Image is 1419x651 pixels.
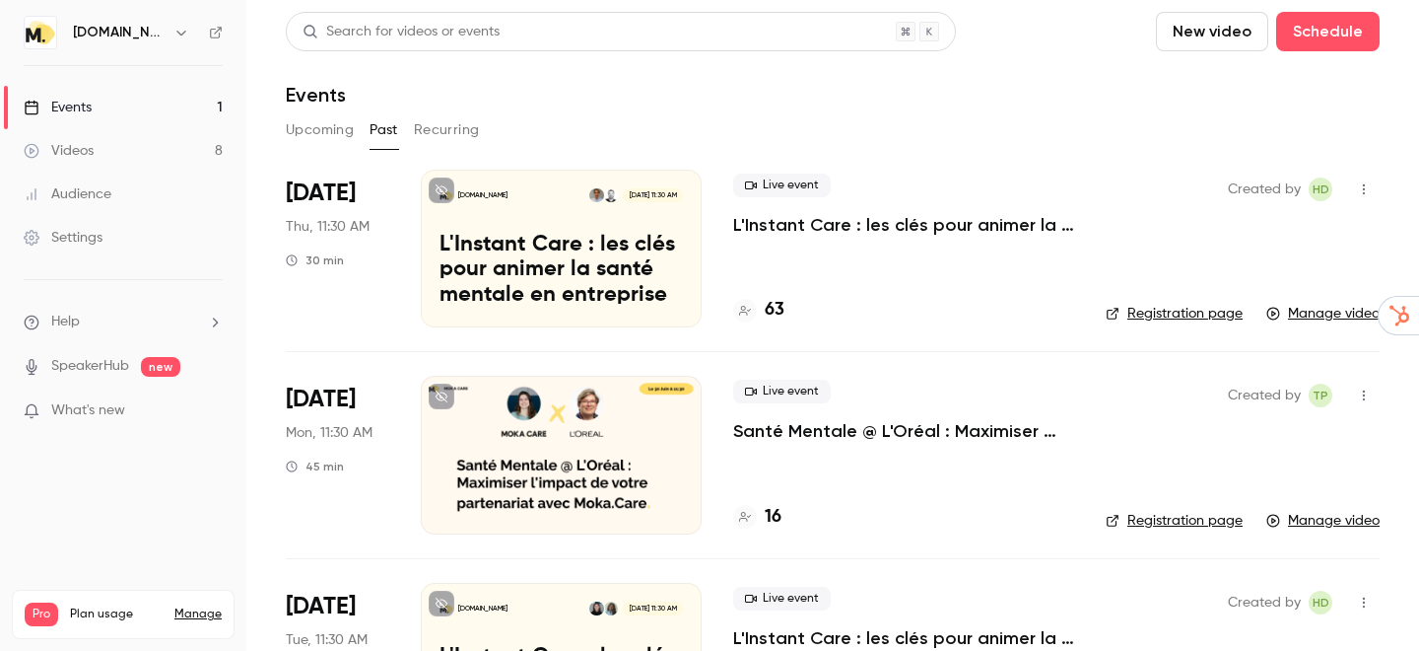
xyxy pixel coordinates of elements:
button: Past [370,114,398,146]
span: [DATE] [286,384,356,415]
span: Plan usage [70,607,163,622]
a: Santé Mentale @ L'Oréal : Maximiser l'impact de votre partenariat avec [DOMAIN_NAME] [733,419,1074,443]
span: Help [51,312,80,332]
button: New video [1156,12,1268,51]
span: Héloïse Delecroix [1309,178,1332,201]
div: 30 min [286,253,344,268]
a: 16 [733,504,781,531]
a: Manage [174,607,222,622]
span: Héloïse Delecroix [1309,591,1332,615]
a: Registration page [1106,304,1243,324]
div: Settings [24,228,102,248]
a: 63 [733,297,784,324]
p: [DOMAIN_NAME] [458,604,507,614]
iframe: Noticeable Trigger [199,402,223,420]
span: [DATE] [286,591,356,622]
span: Thu, 11:30 AM [286,217,370,237]
span: TP [1313,384,1328,407]
img: Emile Garnier [604,188,618,202]
h6: [DOMAIN_NAME] [73,23,166,42]
a: L'Instant Care : les clés pour animer la santé mentale en entreprise [733,626,1074,650]
div: Audience [24,184,111,204]
span: Live event [733,174,831,197]
a: Registration page [1106,511,1243,531]
span: Tue, 11:30 AM [286,630,368,650]
p: L'Instant Care : les clés pour animer la santé mentale en entreprise [439,233,683,309]
span: HD [1313,178,1329,201]
div: Videos [24,141,94,161]
a: L'Instant Care : les clés pour animer la santé mentale en entreprise[DOMAIN_NAME]Emile GarnierHug... [421,170,702,327]
li: help-dropdown-opener [24,312,223,332]
a: Manage video [1266,304,1380,324]
span: Live event [733,380,831,403]
span: Created by [1228,591,1301,615]
span: Live event [733,587,831,611]
span: Pro [25,603,58,626]
span: Theresa Pachmann [1309,384,1332,407]
button: Recurring [414,114,480,146]
button: Upcoming [286,114,354,146]
h4: 63 [765,297,784,324]
span: Created by [1228,178,1301,201]
span: [DATE] 11:30 AM [623,602,682,615]
div: 45 min [286,459,344,474]
h1: Events [286,83,346,107]
img: moka.care [25,17,56,48]
h4: 16 [765,504,781,531]
span: [DATE] 11:30 AM [623,188,682,202]
div: Sep 18 Thu, 11:30 AM (Europe/Paris) [286,170,389,327]
div: Search for videos or events [303,22,500,42]
span: [DATE] [286,178,356,209]
button: Schedule [1276,12,1380,51]
span: Created by [1228,384,1301,407]
span: Mon, 11:30 AM [286,423,372,443]
img: Maeva Atanley [604,602,618,615]
div: Jun 30 Mon, 11:30 AM (Europe/Paris) [286,376,389,534]
p: [DOMAIN_NAME] [458,190,507,200]
span: new [141,357,180,377]
a: Manage video [1266,511,1380,531]
img: Sophia Echkenazi [589,602,603,615]
span: HD [1313,591,1329,615]
div: Events [24,98,92,117]
a: L'Instant Care : les clés pour animer la santé mentale en entreprise [733,213,1074,237]
span: What's new [51,400,125,421]
a: SpeakerHub [51,356,129,377]
img: Hugo Viguier [589,188,603,202]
